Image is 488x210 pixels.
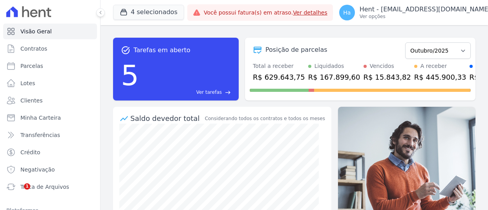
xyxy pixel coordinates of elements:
[20,114,61,122] span: Minha Carteira
[133,46,190,55] span: Tarefas em aberto
[24,183,30,190] span: 1
[364,72,411,82] div: R$ 15.843,82
[3,93,97,108] a: Clientes
[20,79,35,87] span: Lotes
[20,166,55,173] span: Negativação
[253,72,305,82] div: R$ 629.643,75
[308,72,360,82] div: R$ 167.899,60
[20,131,60,139] span: Transferências
[370,62,394,70] div: Vencidos
[20,183,69,191] span: Troca de Arquivos
[314,62,344,70] div: Liquidados
[196,89,222,96] span: Ver tarefas
[204,9,327,17] span: Você possui fatura(s) em atraso.
[414,72,466,82] div: R$ 445.900,33
[121,55,139,96] div: 5
[3,75,97,91] a: Lotes
[265,45,327,55] div: Posição de parcelas
[113,5,184,20] button: 4 selecionados
[3,24,97,39] a: Visão Geral
[3,58,97,74] a: Parcelas
[205,115,325,122] div: Considerando todos os contratos e todos os meses
[420,62,447,70] div: A receber
[121,46,130,55] span: task_alt
[20,45,47,53] span: Contratos
[3,110,97,126] a: Minha Carteira
[3,144,97,160] a: Crédito
[20,97,42,104] span: Clientes
[3,41,97,57] a: Contratos
[3,179,97,195] a: Troca de Arquivos
[3,127,97,143] a: Transferências
[142,89,231,96] a: Ver tarefas east
[20,62,43,70] span: Parcelas
[253,62,305,70] div: Total a receber
[8,183,27,202] iframe: Intercom live chat
[130,113,203,124] div: Saldo devedor total
[343,10,351,15] span: Ha
[225,89,231,95] span: east
[3,162,97,177] a: Negativação
[20,27,52,35] span: Visão Geral
[20,148,40,156] span: Crédito
[293,9,327,16] a: Ver detalhes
